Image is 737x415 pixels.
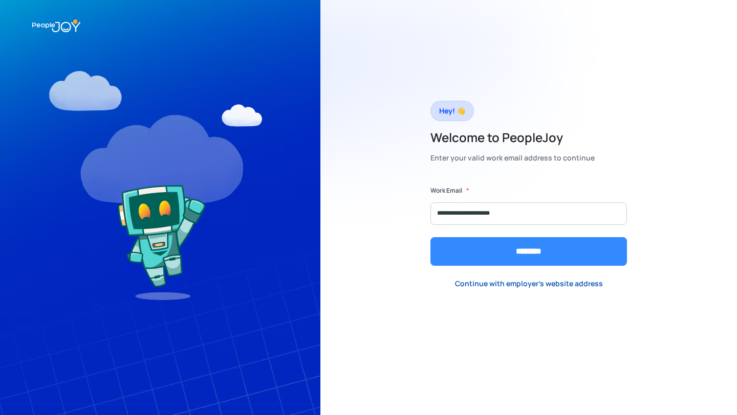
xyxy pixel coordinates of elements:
[430,151,595,165] div: Enter your valid work email address to continue
[430,186,627,266] form: Form
[455,279,603,289] div: Continue with employer's website address
[430,129,595,146] h2: Welcome to PeopleJoy
[430,186,462,196] label: Work Email
[439,104,465,118] div: Hey! 👋
[447,273,611,294] a: Continue with employer's website address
